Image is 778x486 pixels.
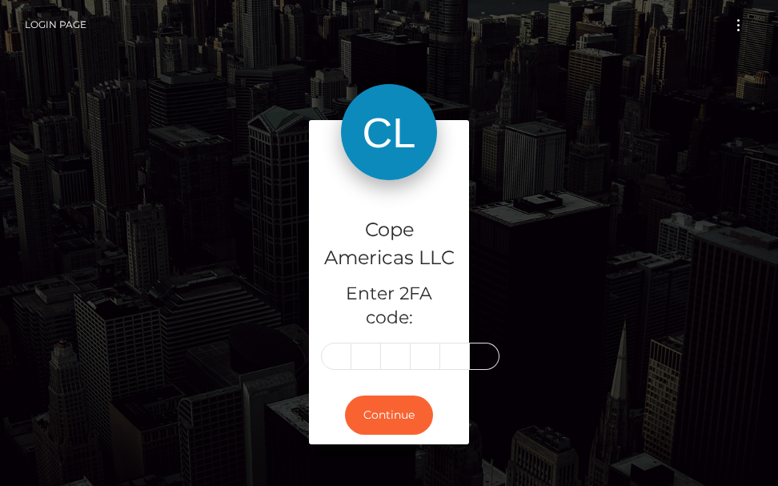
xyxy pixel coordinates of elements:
[341,84,437,180] img: Cope Americas LLC
[321,216,457,272] h4: Cope Americas LLC
[724,14,753,36] button: Toggle navigation
[345,396,433,435] button: Continue
[25,8,86,42] a: Login Page
[321,282,457,331] h5: Enter 2FA code:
